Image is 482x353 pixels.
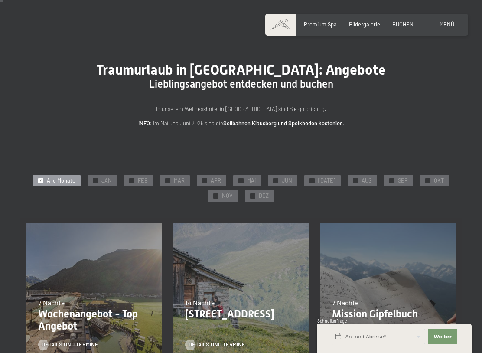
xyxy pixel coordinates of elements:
[215,194,218,199] span: ✓
[259,192,269,200] span: DEZ
[398,177,408,185] span: SEP
[38,308,150,333] p: Wochenangebot - Top Angebot
[354,178,357,183] span: ✓
[47,177,75,185] span: Alle Monate
[434,177,444,185] span: OKT
[68,105,414,113] p: In unserem Wellnesshotel in [GEOGRAPHIC_DATA] sind Sie goldrichtig.
[189,341,245,349] span: Details und Termine
[440,21,454,28] span: Menü
[185,298,215,307] span: 14 Nächte
[138,120,150,127] strong: INFO
[203,178,206,183] span: ✓
[149,78,333,90] span: Lieblingsangebot entdecken und buchen
[318,177,335,185] span: [DATE]
[223,120,342,127] strong: Seilbahnen Klausberg und Speikboden kostenlos
[138,177,148,185] span: FEB
[222,192,233,200] span: NOV
[38,341,98,349] a: Details und Termine
[185,308,297,320] p: [STREET_ADDRESS]
[349,21,380,28] a: Bildergalerie
[251,194,254,199] span: ✓
[332,308,444,320] p: Mission Gipfelbuch
[94,178,97,183] span: ✓
[130,178,134,183] span: ✓
[317,318,347,324] span: Schnellanfrage
[166,178,169,183] span: ✓
[282,177,292,185] span: JUN
[332,298,359,307] span: 7 Nächte
[361,177,372,185] span: AUG
[391,178,394,183] span: ✓
[433,333,452,340] span: Weiter
[68,119,414,127] p: : Im Mai und Juni 2025 sind die .
[185,341,245,349] a: Details und Termine
[428,329,457,345] button: Weiter
[42,341,98,349] span: Details und Termine
[392,21,414,28] a: BUCHEN
[304,21,337,28] a: Premium Spa
[247,177,256,185] span: MAI
[174,177,185,185] span: MAR
[427,178,430,183] span: ✓
[38,298,65,307] span: 7 Nächte
[240,178,243,183] span: ✓
[211,177,221,185] span: APR
[97,62,386,78] span: Traumurlaub in [GEOGRAPHIC_DATA]: Angebote
[39,178,42,183] span: ✓
[274,178,277,183] span: ✓
[311,178,314,183] span: ✓
[101,177,112,185] span: JAN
